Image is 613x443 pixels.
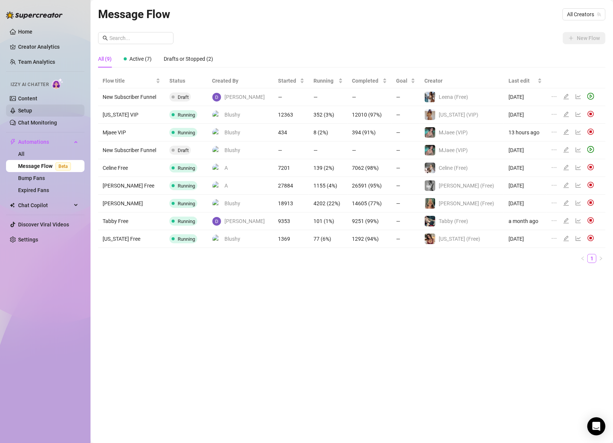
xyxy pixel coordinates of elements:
span: Flow title [103,77,154,85]
span: Blushy [224,111,240,119]
td: 14605 (77%) [347,195,392,212]
span: [US_STATE] (Free) [439,236,480,242]
span: edit [563,218,569,224]
td: — [392,88,420,106]
th: Status [165,74,207,88]
span: left [581,256,585,261]
td: — [392,195,420,212]
td: Tabby Free [98,212,165,230]
img: A [212,182,221,190]
span: Running [178,165,195,171]
span: line-chart [575,129,581,135]
img: svg%3e [587,111,594,117]
li: Next Page [596,254,605,263]
span: ellipsis [551,147,557,153]
td: — [309,142,347,159]
span: line-chart [575,165,581,171]
span: Blushy [224,199,240,208]
td: — [347,142,392,159]
td: 434 [273,124,309,142]
img: logo-BBDzfeDw.svg [6,11,63,19]
span: Blushy [224,235,240,243]
td: — [392,124,420,142]
img: Georgia (VIP) [425,109,435,120]
span: edit [563,94,569,100]
span: Automations [18,136,72,148]
span: ellipsis [551,111,557,117]
td: New Subscriber Funnel [98,142,165,159]
td: — [392,177,420,195]
a: Team Analytics [18,59,55,65]
img: A [212,164,221,172]
span: Running [178,112,195,118]
td: 8 (2%) [309,124,347,142]
th: Completed [347,74,392,88]
td: 12010 (97%) [347,106,392,124]
span: team [597,12,601,17]
input: Search... [109,34,169,42]
span: edit [563,147,569,153]
span: edit [563,111,569,117]
td: [DATE] [504,106,547,124]
span: Running [178,236,195,242]
span: ellipsis [551,94,557,100]
img: Blushy [212,111,221,119]
td: [DATE] [504,159,547,177]
td: 1155 (4%) [309,177,347,195]
a: Bump Fans [18,175,45,181]
span: [PERSON_NAME] (Free) [439,200,494,206]
span: Celine (Free) [439,165,468,171]
a: All [18,151,25,157]
span: Last edit [509,77,536,85]
td: 13 hours ago [504,124,547,142]
th: Flow title [98,74,165,88]
td: 1292 (94%) [347,230,392,248]
span: Goal [396,77,409,85]
td: — [309,88,347,106]
td: — [392,212,420,230]
a: Setup [18,108,32,114]
a: Creator Analytics [18,41,78,53]
span: ellipsis [551,218,557,224]
span: line-chart [575,111,581,117]
img: Chat Copilot [10,203,15,208]
img: svg%3e [587,164,594,171]
span: line-chart [575,147,581,153]
span: MJaee (VIP) [439,147,468,153]
span: play-circle [587,93,594,100]
td: 4202 (22%) [309,195,347,212]
td: — [273,88,309,106]
span: search [103,35,108,41]
img: Blushy [212,146,221,155]
button: right [596,254,605,263]
span: ellipsis [551,200,557,206]
td: [DATE] [504,230,547,248]
th: Goal [392,74,420,88]
span: right [599,256,603,261]
span: ellipsis [551,129,557,135]
span: A [224,164,228,172]
td: 27884 [273,177,309,195]
img: MJaee (VIP) [425,127,435,138]
td: 101 (1%) [309,212,347,230]
img: svg%3e [587,199,594,206]
span: Running [178,201,195,206]
td: Celine Free [98,159,165,177]
span: Tabby (Free) [439,218,468,224]
img: AI Chatter [52,78,63,89]
span: Running [178,218,195,224]
span: Draft [178,94,189,100]
img: Blushy [212,128,221,137]
td: — [392,230,420,248]
span: play-circle [587,146,594,153]
span: ellipsis [551,235,557,241]
span: Draft [178,148,189,153]
td: — [392,142,420,159]
button: New Flow [563,32,605,44]
td: Mjaee VIP [98,124,165,142]
td: 394 (91%) [347,124,392,142]
td: — [347,88,392,106]
th: Started [273,74,309,88]
td: [DATE] [504,88,547,106]
td: 9353 [273,212,309,230]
